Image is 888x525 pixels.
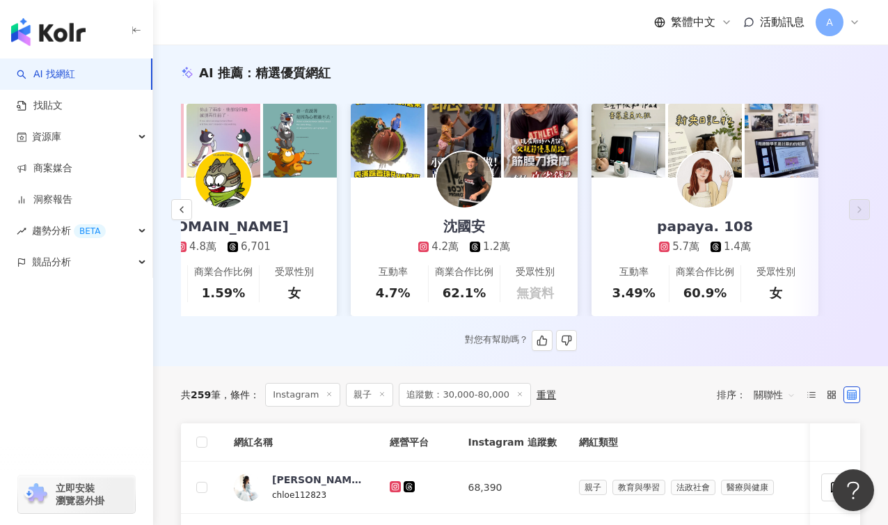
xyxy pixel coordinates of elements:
img: post-image [745,104,818,178]
iframe: Help Scout Beacon - Open [832,469,874,511]
span: 競品分析 [32,246,71,278]
div: 1.59% [202,284,245,301]
a: chrome extension立即安裝 瀏覽器外掛 [18,476,135,513]
img: KOL Avatar [234,473,262,501]
div: 商業合作比例 [194,265,253,279]
div: AI 推薦 ： [199,64,331,81]
img: post-image [668,104,742,178]
div: 1.2萬 [483,240,510,254]
span: 資源庫 [32,121,61,152]
div: 互動率 [619,265,649,279]
span: 精選優質網紅 [255,65,331,80]
div: 商業合作比例 [435,265,493,279]
div: [DOMAIN_NAME] [144,217,302,236]
span: 趨勢分析 [32,215,106,246]
img: post-image [592,104,665,178]
span: 醫療與健康 [721,480,774,495]
span: 親子 [579,480,607,495]
span: 259 [191,389,211,400]
img: KOL Avatar [677,152,733,207]
div: 1.4萬 [724,240,751,254]
a: searchAI 找網紅 [17,68,75,81]
a: 找貼文 [17,99,63,113]
div: 排序： [717,384,803,406]
span: Instagram [265,383,340,407]
a: 沈國安4.2萬1.2萬互動率4.7%商業合作比例62.1%受眾性別無資料 [351,178,578,316]
span: 關聯性 [754,384,795,406]
div: 女 [770,284,782,301]
img: post-image [263,104,337,178]
div: 3.49% [612,284,655,301]
th: 網紅名稱 [223,423,379,462]
div: 4.8萬 [189,240,216,254]
span: 追蹤數：30,000-80,000 [399,383,531,407]
div: 重置 [537,389,556,400]
a: 洞察報告 [17,193,72,207]
td: 68,390 [457,462,567,514]
span: A [826,15,833,30]
img: post-image [427,104,501,178]
a: KOL Avatar[PERSON_NAME]chloe112823 [234,473,367,502]
a: papaya. 1085.7萬1.4萬互動率3.49%商業合作比例60.9%受眾性別女 [592,178,818,316]
th: 經營平台 [379,423,457,462]
span: 法政社會 [671,480,715,495]
div: 沈國安 [429,217,499,236]
span: 活動訊息 [760,15,804,29]
img: chrome extension [22,483,49,506]
span: 立即安裝 瀏覽器外掛 [56,482,104,507]
div: papaya. 108 [643,217,767,236]
span: rise [17,226,26,236]
div: 受眾性別 [275,265,314,279]
div: 60.9% [683,284,727,301]
div: 互動率 [379,265,408,279]
span: 條件 ： [221,389,260,400]
div: 6,701 [241,240,271,254]
div: 5.7萬 [672,240,699,254]
img: post-image [187,104,260,178]
img: KOL Avatar [196,152,251,207]
span: 繁體中文 [671,15,715,30]
span: 教育與學習 [612,480,665,495]
a: 商案媒合 [17,162,72,175]
a: [DOMAIN_NAME]4.8萬6,701互動率6.19%商業合作比例1.59%受眾性別女 [110,178,337,316]
div: 4.7% [376,284,411,301]
img: post-image [504,104,578,178]
div: 4.2萬 [431,240,459,254]
span: chloe112823 [272,490,326,500]
div: 受眾性別 [756,265,795,279]
div: BETA [74,224,106,238]
img: KOL Avatar [436,152,492,207]
img: logo [11,18,86,46]
div: 無資料 [516,284,554,301]
div: 共 筆 [181,389,221,400]
div: 對您有幫助嗎？ [465,330,577,351]
div: 62.1% [443,284,486,301]
img: post-image [351,104,425,178]
div: [PERSON_NAME] [272,473,363,487]
th: Instagram 追蹤數 [457,423,567,462]
div: 女 [288,284,301,301]
div: 商業合作比例 [676,265,734,279]
div: 受眾性別 [516,265,555,279]
span: 親子 [346,383,393,407]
